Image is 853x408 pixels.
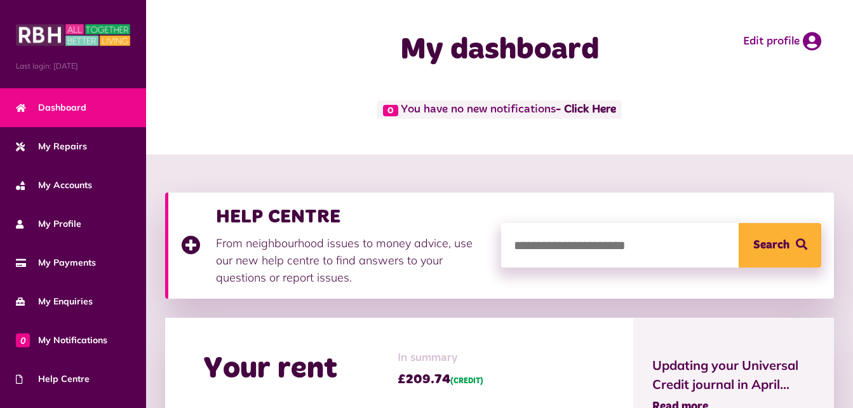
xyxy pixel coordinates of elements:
[398,370,483,389] span: £209.74
[743,32,821,51] a: Edit profile
[16,295,93,308] span: My Enquiries
[16,333,30,347] span: 0
[16,217,81,231] span: My Profile
[739,223,821,268] button: Search
[398,350,483,367] span: In summary
[16,22,130,48] img: MyRBH
[556,104,616,116] a: - Click Here
[16,60,130,72] span: Last login: [DATE]
[203,351,337,388] h2: Your rent
[16,334,107,347] span: My Notifications
[16,256,96,269] span: My Payments
[16,179,92,192] span: My Accounts
[16,140,87,153] span: My Repairs
[652,356,815,394] span: Updating your Universal Credit journal in April...
[753,223,789,268] span: Search
[216,235,488,286] p: From neighbourhood issues to money advice, use our new help centre to find answers to your questi...
[16,101,86,114] span: Dashboard
[450,377,483,385] span: (CREDIT)
[383,105,398,116] span: 0
[377,100,622,119] span: You have no new notifications
[216,205,488,228] h3: HELP CENTRE
[16,372,90,386] span: Help Centre
[335,32,664,69] h1: My dashboard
